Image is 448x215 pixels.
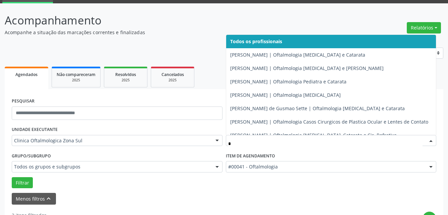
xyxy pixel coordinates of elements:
label: Item de agendamento [226,151,275,161]
div: 2025 [57,78,95,83]
i: keyboard_arrow_up [45,195,52,202]
span: #00041 - Oftalmologia [228,163,423,170]
span: [PERSON_NAME] de Gusmao Sette | Oftalmologia [MEDICAL_DATA] e Catarata [230,105,405,112]
span: Todos os profissionais [230,38,282,45]
span: [PERSON_NAME] | Oftalmologia [MEDICAL_DATA] [230,92,341,98]
span: [PERSON_NAME] | Oftalmologia Casos Cirurgicos de Plastica Ocular e Lentes de Contato [230,119,428,125]
button: Menos filtroskeyboard_arrow_up [12,193,56,205]
div: 2025 [156,78,189,83]
button: Filtrar [12,177,33,189]
span: [PERSON_NAME] | Oftalmologia [MEDICAL_DATA] e Catarata [230,52,365,58]
span: [PERSON_NAME] | Oftalmologia Pediatra e Catarata [230,78,346,85]
button: Relatórios [407,22,441,33]
span: [PERSON_NAME] | Oftalmologia [MEDICAL_DATA], Catarata e Cir. Refrativa [230,132,397,138]
span: Não compareceram [57,72,95,77]
p: Acompanhamento [5,12,312,29]
span: [PERSON_NAME] | Oftalmologia [MEDICAL_DATA] e [PERSON_NAME] [230,65,384,71]
label: Grupo/Subgrupo [12,151,51,161]
span: Cancelados [162,72,184,77]
span: Resolvidos [115,72,136,77]
div: 2025 [109,78,142,83]
p: Acompanhe a situação das marcações correntes e finalizadas [5,29,312,36]
label: PESQUISAR [12,96,35,106]
span: Clinica Oftalmologica Zona Sul [14,137,209,144]
label: UNIDADE EXECUTANTE [12,125,58,135]
span: Agendados [15,72,38,77]
span: Todos os grupos e subgrupos [14,163,209,170]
